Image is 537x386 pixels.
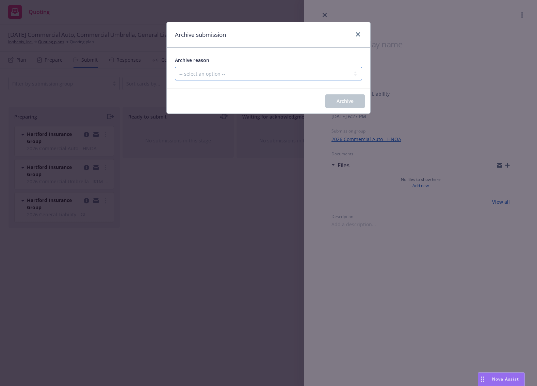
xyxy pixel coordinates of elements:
[175,57,209,63] span: Archive reason
[325,94,365,108] button: Archive
[492,376,519,382] span: Nova Assist
[478,372,525,386] button: Nova Assist
[175,30,226,39] h1: Archive submission
[354,30,362,38] a: close
[478,373,487,386] div: Drag to move
[337,98,354,104] span: Archive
